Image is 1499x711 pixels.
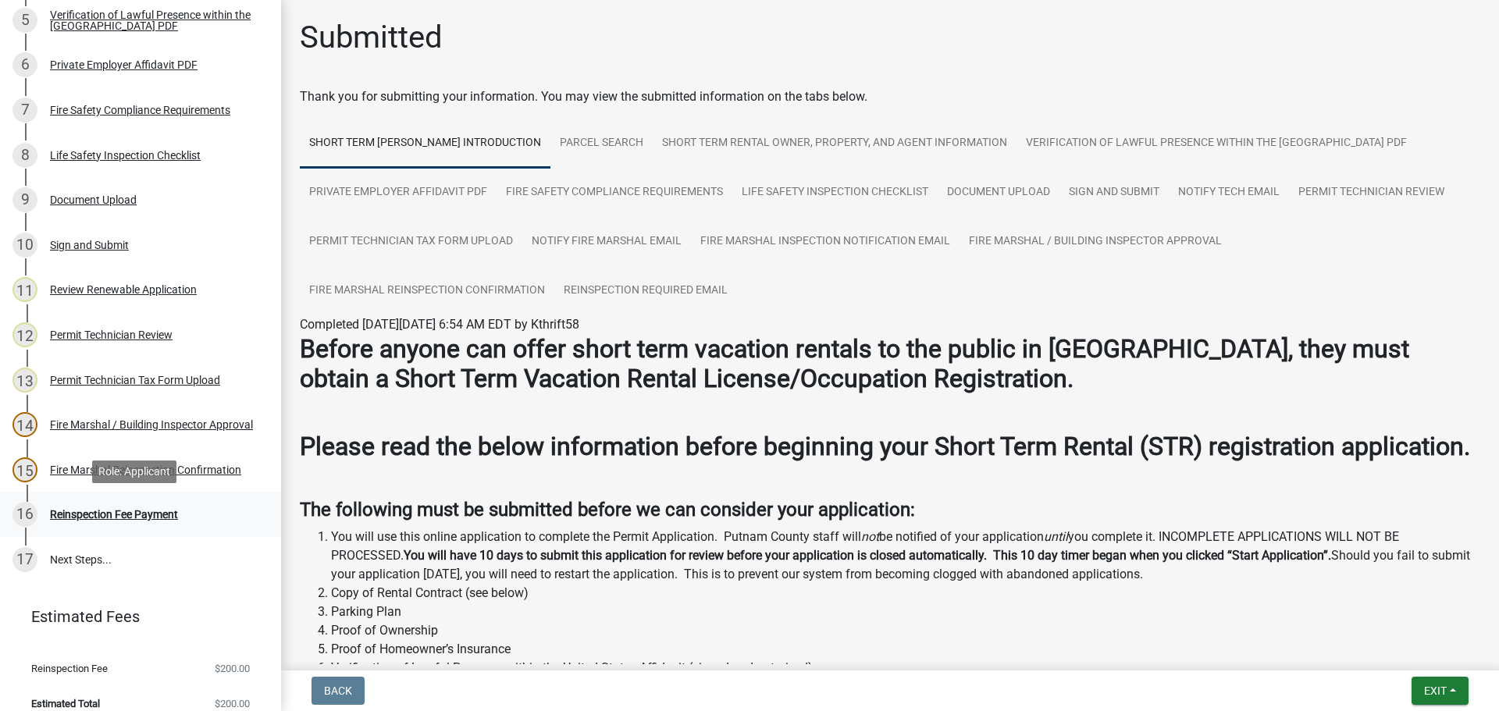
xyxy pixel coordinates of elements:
a: Fire Marshal Inspection Notification Email [691,217,960,267]
span: Back [324,684,352,697]
span: Estimated Total [31,699,100,709]
div: Permit Technician Tax Form Upload [50,375,220,386]
a: Parcel search [550,119,653,169]
div: 14 [12,412,37,437]
span: $200.00 [215,699,250,709]
strong: The following must be submitted before we can consider your application: [300,499,915,521]
a: Private Employer Affidavit PDF [300,168,497,218]
li: Copy of Rental Contract (see below) [331,584,1480,603]
div: Life Safety Inspection Checklist [50,150,201,161]
div: 16 [12,502,37,527]
div: Fire Marshal Reinspection Confirmation [50,464,241,475]
strong: Please read the below information before beginning your Short Term Rental (STR) registration appl... [300,432,1470,461]
a: Permit Technician Tax Form Upload [300,217,522,267]
div: Permit Technician Review [50,329,173,340]
h1: Submitted [300,19,443,56]
div: 15 [12,457,37,482]
div: Fire Safety Compliance Requirements [50,105,230,116]
li: Proof of Ownership [331,621,1480,640]
a: Estimated Fees [12,601,256,632]
div: Review Renewable Application [50,284,197,295]
div: 5 [12,8,37,33]
a: Notify Tech Email [1169,168,1289,218]
a: Fire Marshal Reinspection Confirmation [300,266,554,316]
div: Role: Applicant [92,460,176,483]
div: 17 [12,547,37,572]
strong: You will have 10 days to submit this application for review before your application is closed aut... [404,548,1331,563]
span: Reinspection Fee [31,663,108,674]
div: 10 [12,233,37,258]
li: Proof of Homeowner’s Insurance [331,640,1480,659]
div: 12 [12,322,37,347]
span: Exit [1424,684,1447,697]
div: 7 [12,98,37,123]
a: Fire Marshal / Building Inspector Approval [960,217,1231,267]
div: 9 [12,187,37,212]
div: Thank you for submitting your information. You may view the submitted information on the tabs below. [300,87,1480,106]
a: Verification of Lawful Presence within the [GEOGRAPHIC_DATA] PDF [1017,119,1416,169]
div: Verification of Lawful Presence within the [GEOGRAPHIC_DATA] PDF [50,9,256,31]
div: Reinspection Fee Payment [50,509,178,520]
div: Document Upload [50,194,137,205]
a: Life Safety Inspection Checklist [732,168,938,218]
button: Exit [1412,677,1469,705]
a: Fire Safety Compliance Requirements [497,168,732,218]
a: Short Term [PERSON_NAME] Introduction [300,119,550,169]
span: Completed [DATE][DATE] 6:54 AM EDT by Kthrift58 [300,317,579,332]
button: Back [312,677,365,705]
div: Fire Marshal / Building Inspector Approval [50,419,253,430]
div: 8 [12,143,37,168]
a: Permit Technician Review [1289,168,1454,218]
a: Short Term Rental Owner, Property, and Agent Information [653,119,1017,169]
li: Parking Plan [331,603,1480,621]
span: $200.00 [215,663,250,674]
a: Sign and Submit [1059,168,1169,218]
i: until [1044,529,1068,544]
li: You will use this online application to complete the Permit Application. Putnam County staff will... [331,528,1480,584]
div: 13 [12,368,37,393]
a: Reinspection Required Email [554,266,737,316]
div: Private Employer Affidavit PDF [50,59,198,70]
a: Notify Fire Marshal Email [522,217,691,267]
strong: Before anyone can offer short term vacation rentals to the public in [GEOGRAPHIC_DATA], they must... [300,334,1409,393]
div: Sign and Submit [50,240,129,251]
div: 6 [12,52,37,77]
li: Verification of Lawful Presence within the United States Affidavit (signed and notarized) [331,659,1480,677]
i: not [861,529,879,544]
a: Document Upload [938,168,1059,218]
div: 11 [12,277,37,302]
